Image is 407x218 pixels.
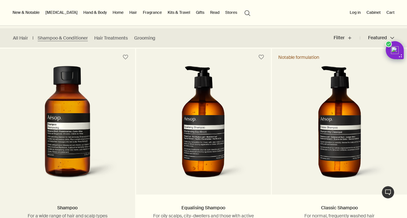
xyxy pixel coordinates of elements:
a: Classic Shampoo [321,205,358,211]
button: Featured [360,30,394,46]
a: Shampoo [57,205,78,211]
a: Classic Shampoo with pump [272,66,407,195]
a: Home [111,9,125,16]
a: Hair Treatments [94,35,128,41]
button: Save to cabinet [120,51,131,63]
button: Cart [385,9,396,16]
button: Stores [224,9,238,16]
a: Read [209,9,221,16]
a: [MEDICAL_DATA] [44,9,79,16]
button: Log in [348,9,362,16]
button: Filter [334,30,360,46]
a: All Hair [13,35,28,41]
a: Cabinet [365,9,382,16]
img: Equalising Shampoo with pump [155,66,252,185]
a: Hand & Body [82,9,108,16]
img: shampoo in small, amber bottle with a black cap [16,66,119,185]
button: Save to cabinet [255,51,267,63]
a: Gifts [195,9,206,16]
a: Hair [128,9,138,16]
button: Open search [242,6,253,19]
a: Kits & Travel [166,9,191,16]
a: Fragrance [142,9,163,16]
div: Notable formulation [278,54,319,60]
a: Shampoo & Conditioner [38,35,88,41]
a: Equalising Shampoo [181,205,225,211]
a: Grooming [134,35,155,41]
a: Equalising Shampoo with pump [136,66,271,195]
button: Live Assistance [382,186,394,199]
img: Classic Shampoo with pump [291,66,388,185]
button: New & Notable [11,9,41,16]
